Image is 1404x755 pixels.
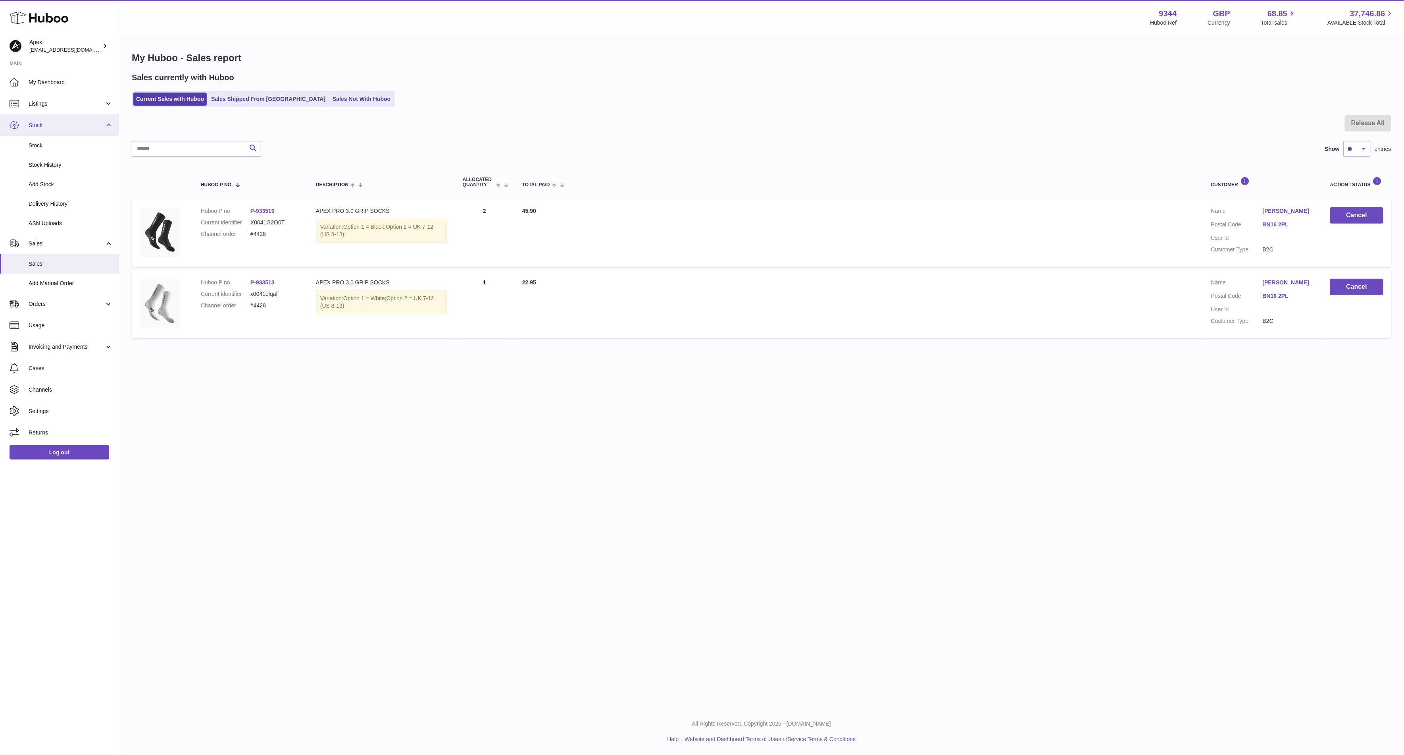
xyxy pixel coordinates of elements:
a: P-933513 [250,279,275,286]
dt: Name [1211,207,1263,217]
span: 37,746.86 [1350,8,1385,19]
div: Currency [1208,19,1231,27]
span: entries [1375,145,1391,153]
span: Stock [29,122,104,129]
a: Help [667,736,679,742]
span: Listings [29,100,104,108]
dd: X0041G2O0T [250,219,300,226]
dd: #4428 [250,302,300,309]
a: Website and Dashboard Terms of Use [685,736,778,742]
a: [PERSON_NAME] [1263,279,1314,286]
dd: #4428 [250,230,300,238]
li: and [682,736,856,743]
dt: Current identifier [201,290,250,298]
dt: Postal Code [1211,292,1263,302]
h1: My Huboo - Sales report [132,52,1391,64]
span: AVAILABLE Stock Total [1327,19,1394,27]
span: Option 1 = Black; [343,224,386,230]
span: Option 1 = White; [343,295,387,301]
span: Description [316,182,348,187]
span: Usage [29,322,113,329]
td: 1 [455,271,514,338]
a: 37,746.86 AVAILABLE Stock Total [1327,8,1394,27]
div: APEX PRO 3.0 GRIP SOCKS [316,279,447,286]
label: Show [1325,145,1340,153]
a: Log out [10,445,109,460]
dt: Customer Type [1211,317,1263,325]
dt: User Id [1211,306,1263,313]
a: P-933519 [250,208,275,214]
span: Delivery History [29,200,113,208]
p: All Rights Reserved. Copyright 2025 - [DOMAIN_NAME] [125,720,1398,728]
dt: Huboo P no [201,279,250,286]
span: Settings [29,407,113,415]
img: 93441705296955.png [140,207,179,257]
span: Channels [29,386,113,394]
strong: 9344 [1159,8,1177,19]
dt: Current identifier [201,219,250,226]
dt: Channel order [201,230,250,238]
dd: B2C [1263,317,1314,325]
span: Stock [29,142,113,149]
span: 68.85 [1267,8,1287,19]
img: hello@apexsox.com [10,40,21,52]
span: Option 2 = UK 7-12 (US 8-13); [320,295,434,309]
dd: x0041elqaf [250,290,300,298]
div: Huboo Ref [1150,19,1177,27]
a: BN16 2PL [1263,221,1314,228]
dt: Postal Code [1211,221,1263,230]
span: Returns [29,429,113,436]
span: Cases [29,365,113,372]
span: Total sales [1261,19,1296,27]
span: Invoicing and Payments [29,343,104,351]
button: Cancel [1330,279,1383,295]
h2: Sales currently with Huboo [132,72,234,83]
a: [PERSON_NAME] [1263,207,1314,215]
span: Total paid [522,182,550,187]
dt: Customer Type [1211,246,1263,253]
span: Add Manual Order [29,280,113,287]
span: Sales [29,260,113,268]
span: 45.90 [522,208,536,214]
a: 68.85 Total sales [1261,8,1296,27]
button: Cancel [1330,207,1383,224]
dt: Name [1211,279,1263,288]
img: ApexPRO3.0-ProductImage-White-FINALEDIT_8cc07690-d40c-4ba7-bce9-b2b833cfbc4f.png [140,279,179,328]
a: Sales Shipped From [GEOGRAPHIC_DATA] [208,93,328,106]
span: [EMAIL_ADDRESS][DOMAIN_NAME] [29,46,117,53]
div: APEX PRO 3.0 GRIP SOCKS [316,207,447,215]
td: 2 [455,199,514,267]
span: ALLOCATED Quantity [463,177,494,187]
span: Add Stock [29,181,113,188]
div: Apex [29,39,101,54]
div: Customer [1211,177,1314,187]
strong: GBP [1213,8,1230,19]
span: My Dashboard [29,79,113,86]
div: Variation: [316,219,447,243]
span: 22.95 [522,279,536,286]
dt: User Id [1211,234,1263,242]
a: Sales Not With Huboo [330,93,393,106]
dd: B2C [1263,246,1314,253]
span: Sales [29,240,104,247]
span: Huboo P no [201,182,231,187]
a: Service Terms & Conditions [788,736,856,742]
div: Action / Status [1330,177,1383,187]
a: Current Sales with Huboo [133,93,207,106]
span: Stock History [29,161,113,169]
div: Variation: [316,290,447,314]
span: Orders [29,300,104,308]
dt: Channel order [201,302,250,309]
a: BN16 2PL [1263,292,1314,300]
span: ASN Uploads [29,220,113,227]
dt: Huboo P no [201,207,250,215]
